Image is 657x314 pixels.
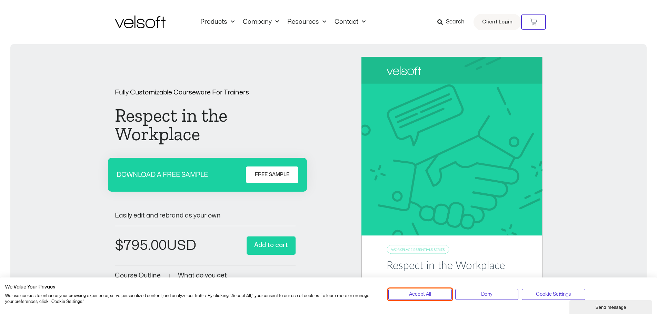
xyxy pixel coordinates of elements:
h1: Respect in the Workplace [115,106,296,143]
button: Add to cart [247,236,296,255]
a: CompanyMenu Toggle [239,18,283,26]
p: DOWNLOAD A FREE SAMPLE [117,172,208,178]
iframe: chat widget [569,299,654,314]
a: Search [437,16,469,28]
span: Cookie Settings [536,291,571,298]
a: ProductsMenu Toggle [196,18,239,26]
nav: Menu [196,18,370,26]
a: Client Login [474,14,521,30]
h2: We Value Your Privacy [5,284,378,290]
p: We use cookies to enhance your browsing experience, serve personalized content, and analyze our t... [5,293,378,305]
button: Deny all cookies [455,289,518,300]
p: Fully Customizable Courseware For Trainers [115,89,296,96]
span: Search [446,18,465,27]
span: Accept All [409,291,431,298]
span: FREE SAMPLE [255,171,289,179]
span: Client Login [482,18,512,27]
a: ResourcesMenu Toggle [283,18,330,26]
span: Deny [481,291,492,298]
button: Adjust cookie preferences [522,289,585,300]
a: ContactMenu Toggle [330,18,370,26]
a: FREE SAMPLE [246,166,298,183]
p: Easily edit and rebrand as your own [115,212,296,219]
img: Velsoft Training Materials [115,16,166,28]
img: Second Product Image [361,57,542,313]
bdi: 795.00 [115,239,167,252]
span: $ [115,239,123,252]
button: Accept all cookies [388,289,451,300]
